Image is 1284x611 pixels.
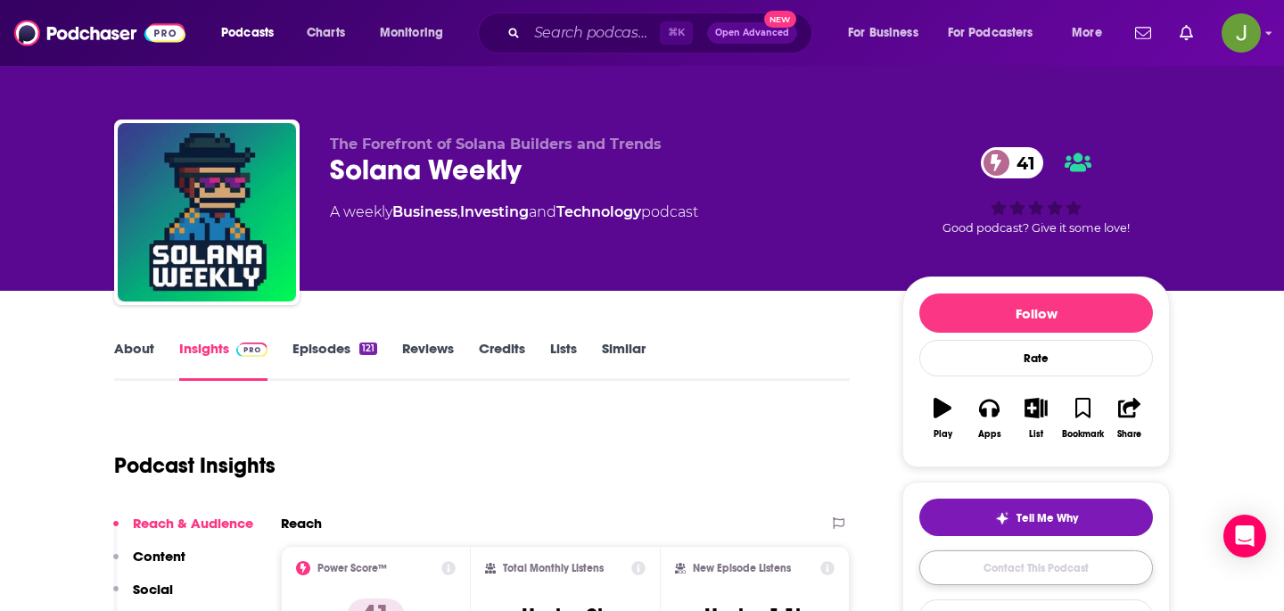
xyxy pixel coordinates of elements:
button: List [1013,386,1059,450]
span: For Business [848,21,918,45]
button: open menu [835,19,941,47]
h2: Total Monthly Listens [503,562,604,574]
div: Open Intercom Messenger [1223,515,1266,557]
span: Monitoring [380,21,443,45]
button: Content [113,548,185,581]
span: Open Advanced [715,29,789,37]
h2: Power Score™ [317,562,387,574]
button: tell me why sparkleTell Me Why [919,499,1153,536]
a: Similar [602,340,646,381]
img: Solana Weekly [118,123,296,301]
span: More [1072,21,1102,45]
a: Contact This Podcast [919,550,1153,585]
div: Apps [978,429,1001,440]
div: 121 [359,343,377,355]
img: Podchaser Pro [236,343,267,357]
a: 41 [981,147,1044,178]
div: List [1029,429,1043,440]
a: Business [392,203,457,220]
h2: New Episode Listens [693,562,791,574]
a: Reviews [402,340,454,381]
span: and [529,203,556,220]
div: A weekly podcast [330,202,698,223]
h2: Reach [281,515,322,532]
div: Share [1117,429,1141,440]
span: Good podcast? Give it some love! [942,221,1130,235]
button: Open AdvancedNew [707,22,797,44]
a: InsightsPodchaser Pro [179,340,267,381]
p: Reach & Audience [133,515,253,532]
a: Episodes121 [292,340,377,381]
span: Tell Me Why [1017,511,1078,525]
span: For Podcasters [948,21,1033,45]
a: About [114,340,154,381]
button: Bookmark [1059,386,1106,450]
span: 41 [999,147,1044,178]
img: User Profile [1222,13,1261,53]
span: Podcasts [221,21,274,45]
div: Bookmark [1062,429,1104,440]
input: Search podcasts, credits, & more... [527,19,660,47]
span: Charts [307,21,345,45]
a: Credits [479,340,525,381]
button: Show profile menu [1222,13,1261,53]
span: The Forefront of Solana Builders and Trends [330,136,662,153]
p: Content [133,548,185,565]
a: Charts [295,19,356,47]
a: Investing [460,203,529,220]
button: open menu [1059,19,1124,47]
img: Podchaser - Follow, Share and Rate Podcasts [14,16,185,50]
span: ⌘ K [660,21,693,45]
button: Follow [919,293,1153,333]
h1: Podcast Insights [114,452,276,479]
span: New [764,11,796,28]
button: Apps [966,386,1012,450]
img: tell me why sparkle [995,511,1009,525]
a: Technology [556,203,641,220]
div: Rate [919,340,1153,376]
button: open menu [209,19,297,47]
div: 41Good podcast? Give it some love! [902,136,1170,246]
button: Share [1107,386,1153,450]
button: open menu [367,19,466,47]
a: Show notifications dropdown [1173,18,1200,48]
span: Logged in as jon47193 [1222,13,1261,53]
button: Play [919,386,966,450]
a: Lists [550,340,577,381]
span: , [457,203,460,220]
p: Social [133,581,173,598]
div: Play [934,429,952,440]
div: Search podcasts, credits, & more... [495,12,829,54]
a: Show notifications dropdown [1128,18,1158,48]
button: Reach & Audience [113,515,253,548]
button: open menu [936,19,1059,47]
